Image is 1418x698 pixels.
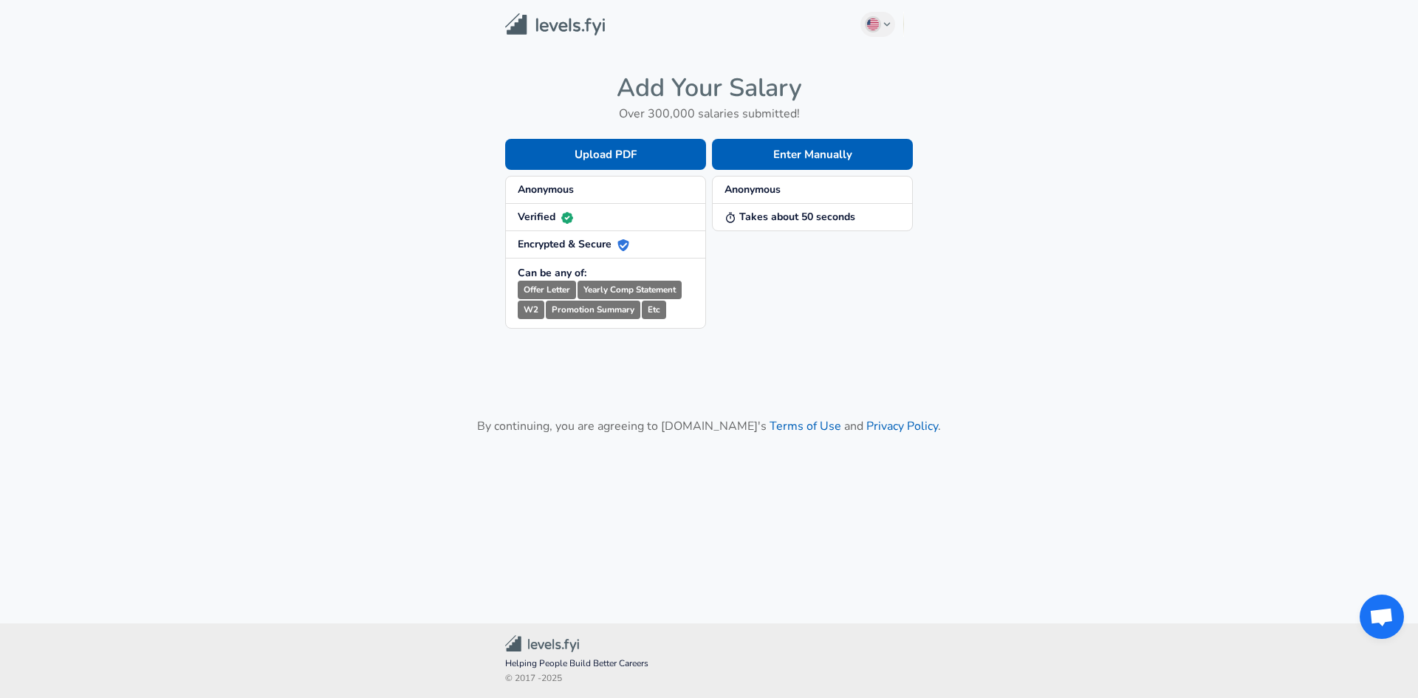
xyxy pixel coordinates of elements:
img: Levels.fyi [505,13,605,36]
strong: Anonymous [518,182,574,196]
img: English (US) [867,18,879,30]
span: Helping People Build Better Careers [505,657,913,671]
h6: Over 300,000 salaries submitted! [505,103,913,124]
span: © 2017 - 2025 [505,671,913,686]
small: Etc [642,301,666,319]
a: Privacy Policy [866,418,938,434]
small: Promotion Summary [546,301,640,319]
small: W2 [518,301,544,319]
strong: Verified [518,210,573,224]
button: English (US) [860,12,896,37]
button: Enter Manually [712,139,913,170]
strong: Anonymous [725,182,781,196]
strong: Can be any of: [518,266,586,280]
a: Terms of Use [770,418,841,434]
img: Levels.fyi Community [505,635,579,652]
strong: Takes about 50 seconds [725,210,855,224]
small: Yearly Comp Statement [578,281,682,299]
div: Open chat [1360,595,1404,639]
small: Offer Letter [518,281,576,299]
h4: Add Your Salary [505,72,913,103]
button: Upload PDF [505,139,706,170]
strong: Encrypted & Secure [518,237,629,251]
